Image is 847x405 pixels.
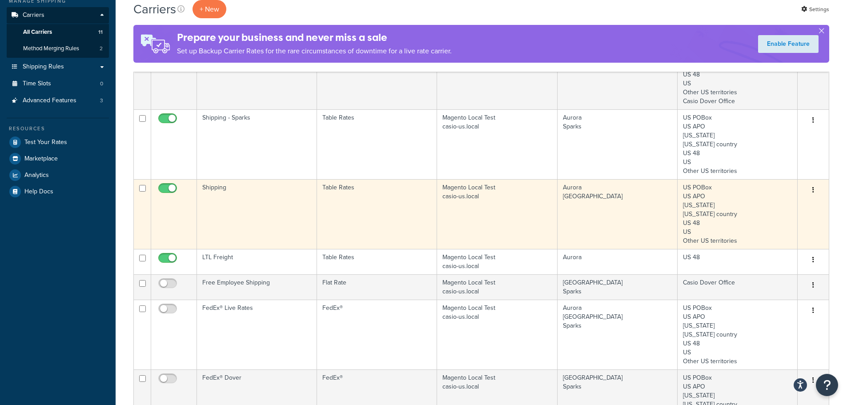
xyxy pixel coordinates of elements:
td: Casio Dover Office [678,274,798,300]
span: Test Your Rates [24,139,67,146]
td: Table Rates [317,179,437,249]
td: Magento Local Test casio-us.local [437,300,557,369]
a: Test Your Rates [7,134,109,150]
span: Method Merging Rules [23,45,79,52]
td: Magento Local Test casio-us.local [437,249,557,274]
h1: Carriers [133,0,176,18]
a: Method Merging Rules 2 [7,40,109,57]
td: Aurora [558,249,678,274]
li: Carriers [7,7,109,58]
span: Carriers [23,12,44,19]
a: Settings [801,3,829,16]
img: ad-rules-rateshop-fe6ec290ccb7230408bd80ed9643f0289d75e0ffd9eb532fc0e269fcd187b520.png [133,25,177,63]
a: Analytics [7,167,109,183]
td: Free Employee Shipping [197,274,317,300]
td: Magento Local Test casio-us.local [437,179,557,249]
li: All Carriers [7,24,109,40]
td: FedEx® Live Rates [197,300,317,369]
span: Marketplace [24,155,58,163]
li: Method Merging Rules [7,40,109,57]
span: All Carriers [23,28,52,36]
h4: Prepare your business and never miss a sale [177,30,452,45]
a: Enable Feature [758,35,819,53]
a: Time Slots 0 [7,76,109,92]
button: Open Resource Center [816,374,838,396]
td: [GEOGRAPHIC_DATA] Sparks [558,274,678,300]
a: Help Docs [7,184,109,200]
span: 2 [100,45,103,52]
a: Shipping Rules [7,59,109,75]
td: Aurora [GEOGRAPHIC_DATA] [558,179,678,249]
span: Advanced Features [23,97,76,104]
p: Set up Backup Carrier Rates for the rare circumstances of downtime for a live rate carrier. [177,45,452,57]
span: 0 [100,80,103,88]
td: Aurora Sparks [558,109,678,179]
span: 11 [98,28,103,36]
div: Resources [7,125,109,132]
td: LTL Freight [197,249,317,274]
li: Advanced Features [7,92,109,109]
td: US POBox US APO [US_STATE] [US_STATE] country US 48 US Other US territories [678,179,798,249]
td: FedEx® [317,300,437,369]
td: Flat Rate [317,274,437,300]
td: US POBox US APO [US_STATE] [US_STATE] country US 48 US Other US territories [678,109,798,179]
a: Carriers [7,7,109,24]
td: US POBox US APO [US_STATE] [US_STATE] country US 48 US Other US territories [678,300,798,369]
td: Table Rates [317,109,437,179]
a: Marketplace [7,151,109,167]
td: Table Rates [317,249,437,274]
a: All Carriers 11 [7,24,109,40]
td: US 48 [678,249,798,274]
td: Shipping - Sparks [197,109,317,179]
span: Shipping Rules [23,63,64,71]
a: Advanced Features 3 [7,92,109,109]
td: Magento Local Test casio-us.local [437,109,557,179]
span: Help Docs [24,188,53,196]
span: Analytics [24,172,49,179]
li: Time Slots [7,76,109,92]
span: Time Slots [23,80,51,88]
td: Shipping [197,179,317,249]
td: Aurora [GEOGRAPHIC_DATA] Sparks [558,300,678,369]
span: 3 [100,97,103,104]
td: Magento Local Test casio-us.local [437,274,557,300]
